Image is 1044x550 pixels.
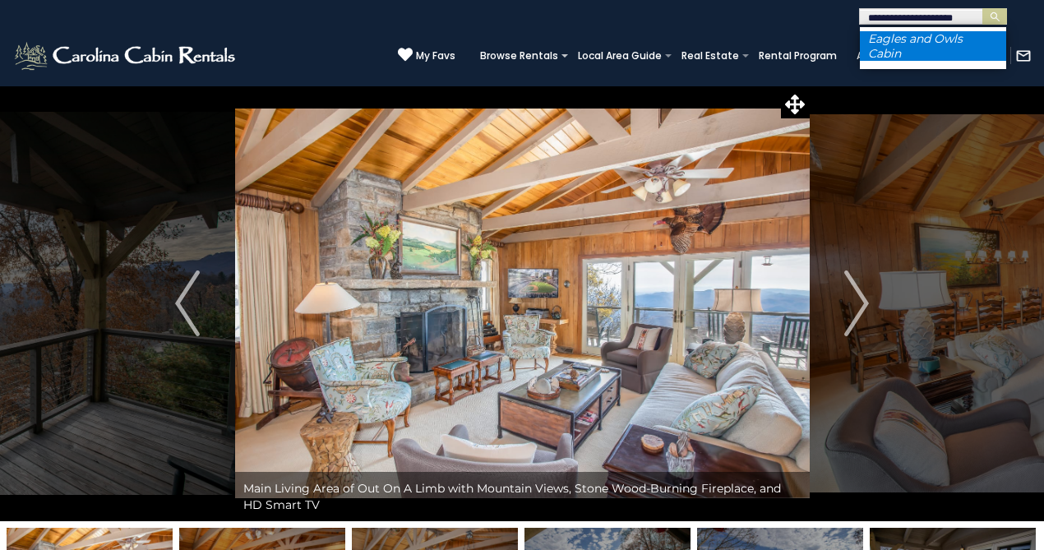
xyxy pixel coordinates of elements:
div: Main Living Area of Out On A Limb with Mountain Views, Stone Wood-Burning Fireplace, and HD Smart TV [235,472,810,521]
img: arrow [175,270,200,336]
a: Rental Program [751,44,845,67]
em: Eagles and Owls Cabin [868,31,963,61]
button: Previous [140,86,235,521]
img: mail-regular-white.png [1015,48,1032,64]
span: My Favs [416,49,455,63]
button: Next [809,86,904,521]
a: Local Area Guide [570,44,670,67]
img: White-1-2.png [12,39,240,72]
a: About [848,44,896,67]
a: My Favs [398,47,455,64]
img: arrow [844,270,869,336]
a: Browse Rentals [472,44,566,67]
a: Real Estate [673,44,747,67]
